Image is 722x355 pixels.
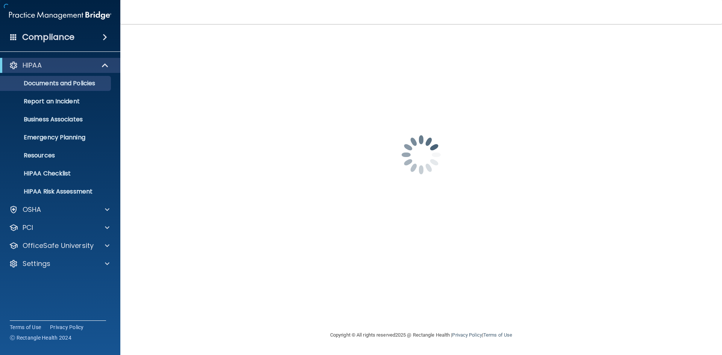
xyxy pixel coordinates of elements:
[9,259,109,268] a: Settings
[50,323,84,331] a: Privacy Policy
[452,332,482,338] a: Privacy Policy
[23,241,94,250] p: OfficeSafe University
[5,152,108,159] p: Resources
[5,98,108,105] p: Report an Incident
[5,134,108,141] p: Emergency Planning
[9,223,109,232] a: PCI
[9,205,109,214] a: OSHA
[9,8,111,23] img: PMB logo
[23,205,41,214] p: OSHA
[9,241,109,250] a: OfficeSafe University
[5,116,108,123] p: Business Associates
[23,61,42,70] p: HIPAA
[5,80,108,87] p: Documents and Policies
[10,334,71,341] span: Ⓒ Rectangle Health 2024
[284,323,558,347] div: Copyright © All rights reserved 2025 @ Rectangle Health | |
[483,332,512,338] a: Terms of Use
[23,223,33,232] p: PCI
[384,117,459,192] img: spinner.e123f6fc.gif
[10,323,41,331] a: Terms of Use
[23,259,50,268] p: Settings
[22,32,74,42] h4: Compliance
[9,61,109,70] a: HIPAA
[5,170,108,177] p: HIPAA Checklist
[5,188,108,195] p: HIPAA Risk Assessment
